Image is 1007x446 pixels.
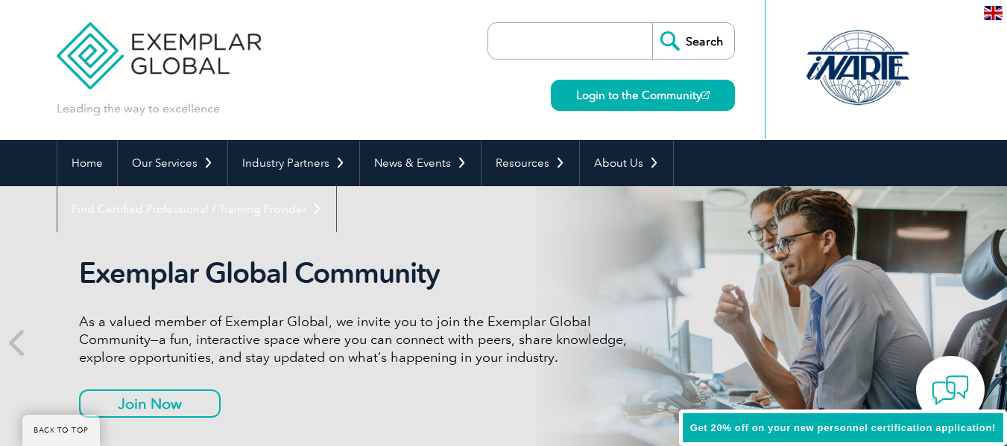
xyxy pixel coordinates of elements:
[57,140,117,186] a: Home
[79,313,638,366] p: As a valued member of Exemplar Global, we invite you to join the Exemplar Global Community—a fun,...
[580,140,673,186] a: About Us
[228,140,359,186] a: Industry Partners
[57,186,336,232] a: Find Certified Professional / Training Provider
[79,256,638,290] h2: Exemplar Global Community
[57,101,220,117] p: Leading the way to excellence
[360,140,481,186] a: News & Events
[551,80,735,111] a: Login to the Community
[79,389,221,418] a: Join Now
[690,422,996,433] span: Get 20% off on your new personnel certification application!
[118,140,227,186] a: Our Services
[984,6,1003,20] img: en
[22,415,100,446] a: BACK TO TOP
[482,140,579,186] a: Resources
[701,91,710,99] img: open_square.png
[932,372,969,409] img: contact-chat.png
[652,23,734,59] input: Search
